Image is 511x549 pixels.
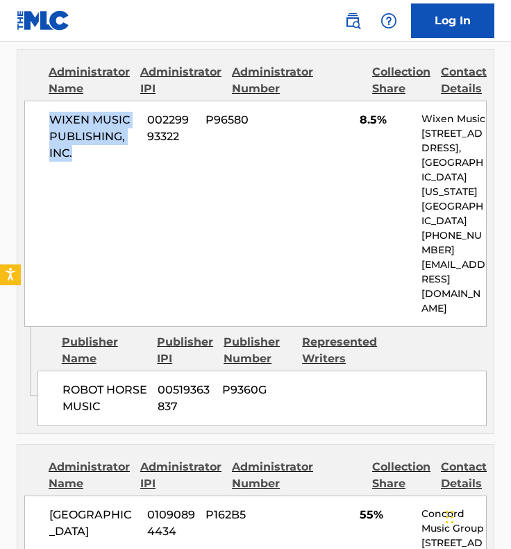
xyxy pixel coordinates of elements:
div: Represented Writers [302,334,377,367]
a: Log In [411,3,494,38]
div: Contact Details [441,459,487,492]
div: Help [375,7,403,35]
div: Publisher IPI [157,334,213,367]
div: Administrator Number [232,459,313,492]
span: 00229993322 [147,112,195,145]
div: Collection Share [372,64,430,97]
span: P96580 [206,112,270,128]
div: Collection Share [372,459,430,492]
p: [EMAIL_ADDRESS][DOMAIN_NAME] [421,257,486,316]
img: search [344,12,361,29]
span: 01090894434 [147,507,195,540]
img: help [380,12,397,29]
span: [GEOGRAPHIC_DATA] [49,507,137,540]
div: Publisher Name [62,334,146,367]
img: MLC Logo [17,10,70,31]
div: Administrator Number [232,64,313,97]
div: Administrator IPI [140,459,221,492]
span: 55% [360,507,411,523]
p: Concord Music Group [421,507,486,536]
a: Public Search [339,7,367,35]
p: [GEOGRAPHIC_DATA][US_STATE] [421,155,486,199]
span: ROBOT HORSE MUSIC [62,382,147,415]
span: P162B5 [206,507,270,523]
p: [STREET_ADDRESS], [421,126,486,155]
div: Administrator IPI [140,64,221,97]
span: 00519363837 [158,382,212,415]
iframe: Chat Widget [442,482,511,549]
div: Administrator Name [49,64,130,97]
div: Contact Details [441,64,487,97]
span: WIXEN MUSIC PUBLISHING, INC. [49,112,137,162]
span: P9360G [222,382,290,398]
div: Drag [446,496,454,538]
div: Administrator Name [49,459,130,492]
p: [GEOGRAPHIC_DATA] [421,199,486,228]
div: Publisher Number [224,334,292,367]
p: [PHONE_NUMBER] [421,228,486,257]
p: Wixen Music [421,112,486,126]
span: 8.5% [360,112,411,128]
